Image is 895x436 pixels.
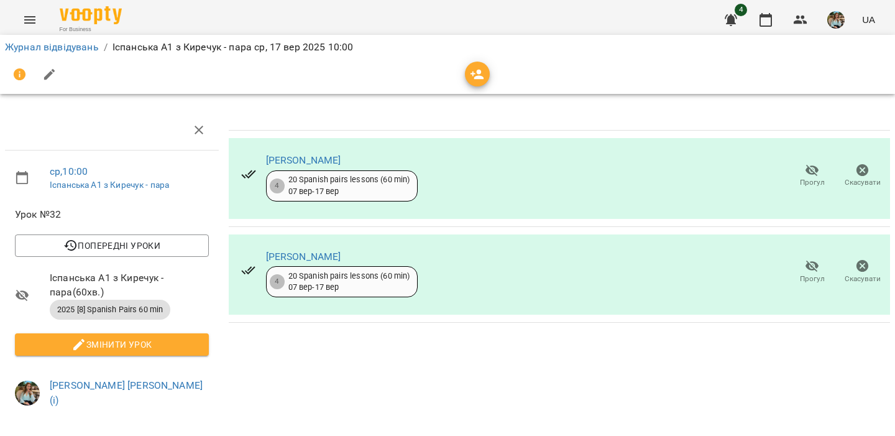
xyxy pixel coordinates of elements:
span: Іспанська А1 з Киречук - пара ( 60 хв. ) [50,271,209,300]
a: [PERSON_NAME] [266,154,341,166]
span: Змінити урок [25,337,199,352]
button: Menu [15,5,45,35]
span: For Business [60,26,122,34]
img: 856b7ccd7d7b6bcc05e1771fbbe895a7.jfif [827,11,845,29]
span: Скасувати [845,177,881,188]
a: Іспанська А1 з Киречук - пара [50,180,169,190]
img: Voopty Logo [60,6,122,24]
button: Скасувати [837,159,888,193]
button: UA [857,8,880,31]
button: Скасувати [837,254,888,289]
div: 4 [270,274,285,289]
span: Урок №32 [15,207,209,222]
button: Змінити урок [15,333,209,356]
span: 2025 [8] Spanish Pairs 60 min [50,304,170,315]
nav: breadcrumb [5,40,890,55]
button: Попередні уроки [15,234,209,257]
a: ср , 10:00 [50,165,88,177]
span: Прогул [800,177,825,188]
a: Журнал відвідувань [5,41,99,53]
p: Іспанська А1 з Киречук - пара ср, 17 вер 2025 10:00 [112,40,354,55]
button: Прогул [787,159,837,193]
img: 856b7ccd7d7b6bcc05e1771fbbe895a7.jfif [15,381,40,406]
div: 20 Spanish pairs lessons (60 min) 07 вер - 17 вер [288,174,410,197]
div: 4 [270,179,285,193]
li: / [104,40,108,55]
span: Скасувати [845,274,881,284]
div: 20 Spanish pairs lessons (60 min) 07 вер - 17 вер [288,271,410,294]
span: 4 [735,4,747,16]
span: UA [862,13,875,26]
span: Прогул [800,274,825,284]
a: [PERSON_NAME] [PERSON_NAME] (і) [50,379,203,406]
button: Прогул [787,254,837,289]
a: [PERSON_NAME] [266,251,341,262]
span: Попередні уроки [25,238,199,253]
